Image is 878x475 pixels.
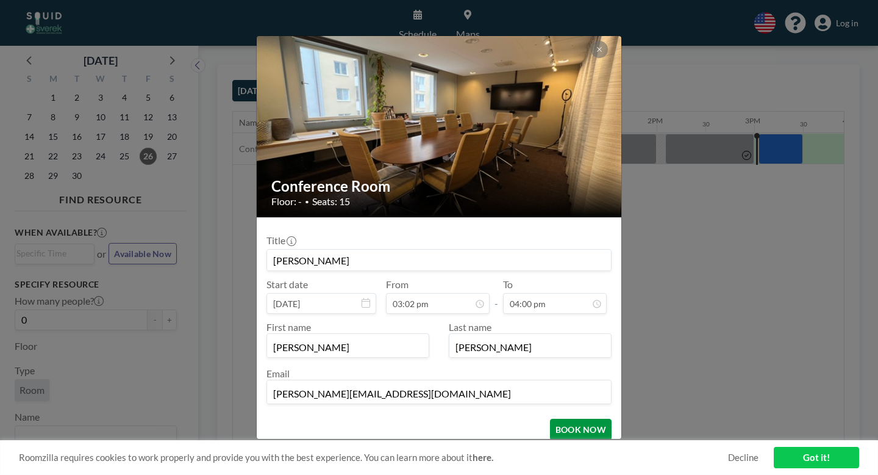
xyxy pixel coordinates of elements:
label: Title [266,234,295,247]
span: Seats: 15 [312,195,350,208]
label: Last name [449,321,491,333]
input: Guest reservation [267,250,611,270]
input: First name [267,336,429,357]
a: here. [473,452,493,463]
label: Start date [266,278,308,291]
span: Roomzilla requires cookies to work properly and provide you with the best experience. You can lea... [19,452,728,463]
span: Floor: - [271,195,302,208]
a: Got it! [774,447,859,468]
span: • [305,197,309,206]
a: Decline [728,452,758,463]
span: - [494,283,498,310]
label: Email [266,368,290,379]
label: From [386,278,409,291]
label: First name [266,321,311,333]
input: Email [267,383,611,404]
input: Last name [449,336,611,357]
button: BOOK NOW [550,419,612,440]
h2: Conference Room [271,177,608,195]
label: To [503,278,513,291]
